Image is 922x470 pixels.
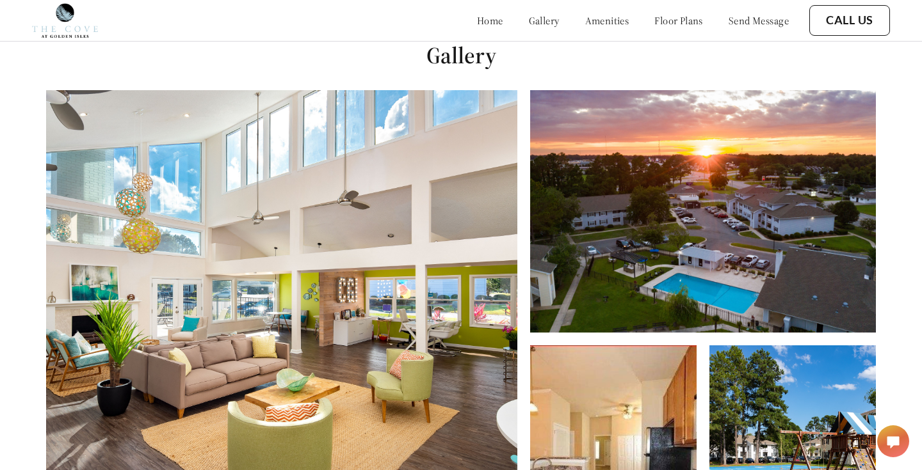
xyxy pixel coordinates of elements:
[809,5,890,36] button: Call Us
[529,14,560,27] a: gallery
[477,14,503,27] a: home
[826,13,873,27] a: Call Us
[729,14,789,27] a: send message
[585,14,629,27] a: amenities
[654,14,703,27] a: floor plans
[32,3,98,38] img: Company logo
[530,90,876,333] img: Building Exterior at Sunset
